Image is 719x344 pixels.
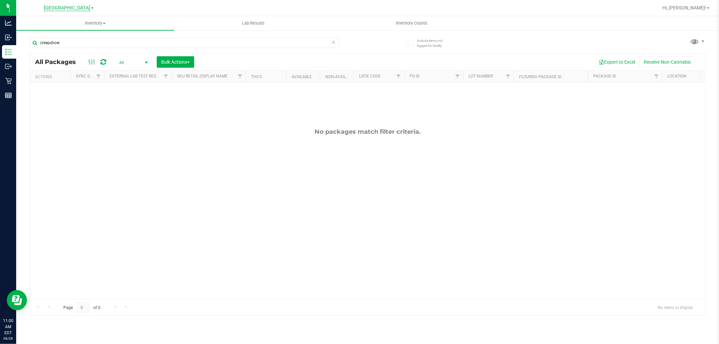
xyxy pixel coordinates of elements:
span: Inventory [16,20,174,26]
div: Actions [35,74,68,79]
a: Filter [503,71,514,82]
a: Inventory Counts [332,16,490,30]
iframe: Resource center [7,290,27,310]
button: Bulk Actions [157,56,194,68]
a: Filter [160,71,172,82]
p: 08/28 [3,336,13,341]
inline-svg: Retail [5,77,12,84]
inline-svg: Reports [5,92,12,99]
inline-svg: Inventory [5,49,12,55]
a: Filter [452,71,463,82]
a: THC% [251,74,262,79]
inline-svg: Inbound [5,34,12,41]
button: Export to Excel [594,56,639,68]
input: Search Package ID, Item Name, SKU, Lot or Part Number... [30,38,339,48]
a: Location [667,74,686,79]
a: Package ID [593,74,616,79]
span: Inventory Counts [387,20,437,26]
span: Bulk Actions [161,59,190,65]
a: Sku Retail Display Name [177,74,228,79]
span: All Packages [35,58,83,66]
a: Filter [393,71,404,82]
a: Non-Available [325,74,355,79]
span: Page of 0 [58,302,106,313]
a: Filter [235,71,246,82]
a: PO ID [410,74,420,79]
a: External Lab Test Result [110,74,162,79]
a: Lot Number [469,74,493,79]
inline-svg: Outbound [5,63,12,70]
inline-svg: Analytics [5,20,12,26]
a: Available [292,74,312,79]
span: Include items not tagged for facility [417,38,451,48]
a: Filter [93,71,104,82]
a: Lab Results [174,16,332,30]
span: [GEOGRAPHIC_DATA] [44,5,90,11]
span: Clear [331,38,336,46]
div: No packages match filter criteria. [30,128,705,135]
a: Inventory [16,16,174,30]
span: No items to display [652,302,698,312]
a: Sync Status [76,74,102,79]
a: Lock Code [359,74,381,79]
span: Lab Results [233,20,274,26]
button: Receive Non-Cannabis [639,56,695,68]
p: 11:00 AM EDT [3,318,13,336]
a: Flourish Package ID [519,74,562,79]
a: Filter [651,71,662,82]
span: Hi, [PERSON_NAME]! [662,5,706,10]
